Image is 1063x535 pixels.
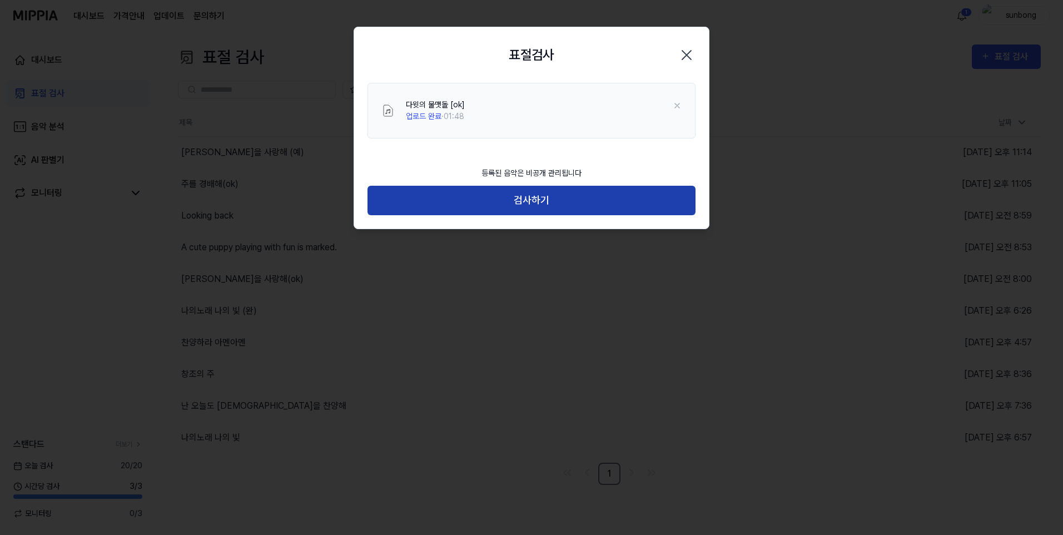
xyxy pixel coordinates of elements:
[406,112,441,121] span: 업로드 완료
[475,161,588,186] div: 등록된 음악은 비공개 관리됩니다
[406,99,465,111] div: 다윗의 물맷돌 [ok]
[381,104,395,117] img: File Select
[406,111,465,122] div: · 01:48
[367,186,696,215] button: 검사하기
[509,45,554,65] h2: 표절검사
